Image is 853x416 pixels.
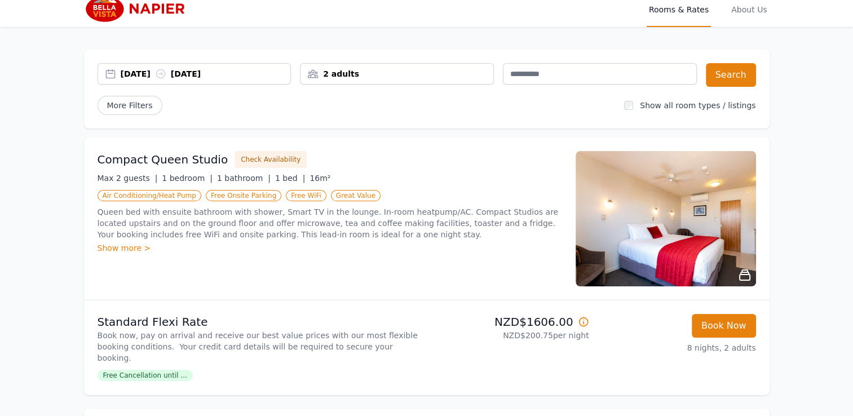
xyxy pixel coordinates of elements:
[300,68,493,79] div: 2 adults
[310,174,330,183] span: 16m²
[706,63,756,87] button: Search
[235,151,307,168] button: Check Availability
[692,314,756,338] button: Book Now
[162,174,213,183] span: 1 bedroom |
[98,242,562,254] div: Show more >
[98,190,201,201] span: Air Conditioning/Heat Pump
[98,370,193,381] span: Free Cancellation until ...
[640,101,755,110] label: Show all room types / listings
[98,174,158,183] span: Max 2 guests |
[98,152,228,167] h3: Compact Queen Studio
[431,314,589,330] p: NZD$1606.00
[98,314,422,330] p: Standard Flexi Rate
[98,206,562,240] p: Queen bed with ensuite bathroom with shower, Smart TV in the lounge. In-room heatpump/AC. Compact...
[431,330,589,341] p: NZD$200.75 per night
[98,96,162,115] span: More Filters
[206,190,281,201] span: Free Onsite Parking
[121,68,291,79] div: [DATE] [DATE]
[98,330,422,364] p: Book now, pay on arrival and receive our best value prices with our most flexible booking conditi...
[275,174,305,183] span: 1 bed |
[217,174,271,183] span: 1 bathroom |
[598,342,756,353] p: 8 nights, 2 adults
[286,190,326,201] span: Free WiFi
[331,190,381,201] span: Great Value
